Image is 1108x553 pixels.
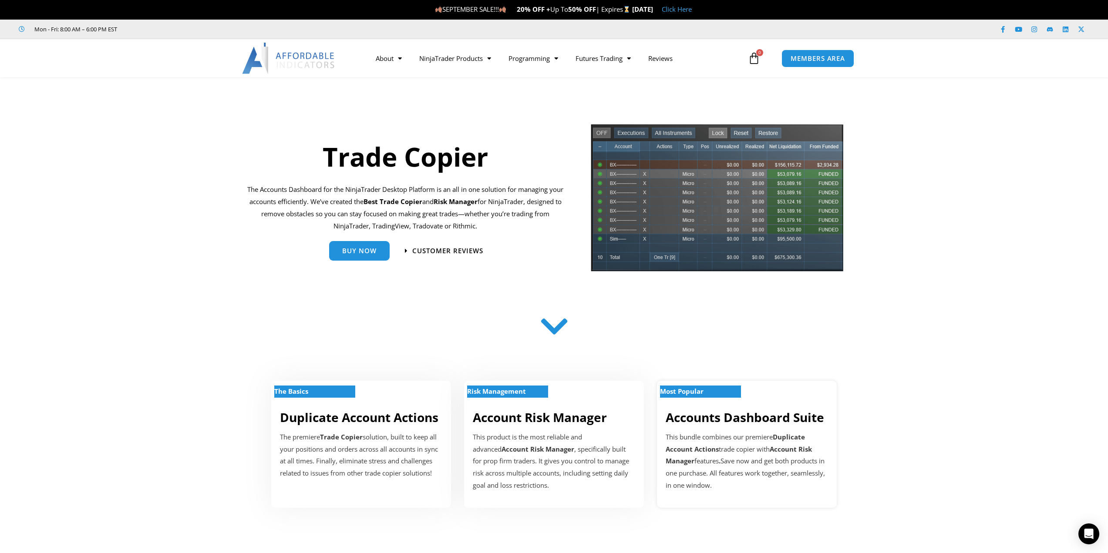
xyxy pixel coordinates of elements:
img: 🍂 [435,6,442,13]
a: NinjaTrader Products [411,48,500,68]
p: The premiere solution, built to keep all your positions and orders across all accounts in sync at... [280,431,442,479]
span: Buy Now [342,248,377,254]
strong: [DATE] [632,5,653,13]
span: Mon - Fri: 8:00 AM – 6:00 PM EST [32,24,117,34]
a: Click Here [662,5,692,13]
nav: Menu [367,48,746,68]
strong: Account Risk Manager [502,445,574,453]
strong: 20% OFF + [517,5,550,13]
div: Open Intercom Messenger [1078,523,1099,544]
a: Duplicate Account Actions [280,409,438,426]
a: Futures Trading [567,48,640,68]
div: This bundle combines our premiere trade copier with features Save now and get both products in on... [666,431,828,492]
a: MEMBERS AREA [781,50,854,67]
span: MEMBERS AREA [791,55,845,62]
span: SEPTEMBER SALE!!! Up To | Expires [435,5,632,13]
b: . [719,456,721,465]
iframe: Customer reviews powered by Trustpilot [129,25,260,34]
img: tradecopier | Affordable Indicators – NinjaTrader [590,123,844,278]
strong: Most Popular [660,387,704,395]
img: LogoAI | Affordable Indicators – NinjaTrader [242,43,336,74]
b: Duplicate Account Actions [666,432,805,453]
a: Reviews [640,48,681,68]
strong: Risk Manager [434,197,478,206]
p: This product is the most reliable and advanced , specifically built for prop firm traders. It giv... [473,431,635,492]
img: ⌛ [623,6,630,13]
p: The Accounts Dashboard for the NinjaTrader Desktop Platform is an all in one solution for managin... [247,184,564,232]
a: Account Risk Manager [473,409,607,426]
b: Best Trade Copier [364,197,422,206]
strong: 50% OFF [568,5,596,13]
a: Accounts Dashboard Suite [666,409,824,426]
img: 🍂 [499,6,506,13]
h1: Trade Copier [247,138,564,175]
a: Programming [500,48,567,68]
span: 0 [756,49,763,56]
a: Buy Now [329,241,390,261]
a: About [367,48,411,68]
span: Customer Reviews [412,248,483,254]
a: 0 [735,46,773,71]
strong: Trade Copier [320,432,363,441]
a: Customer Reviews [405,248,483,254]
strong: The Basics [274,387,308,395]
strong: Risk Management [467,387,526,395]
